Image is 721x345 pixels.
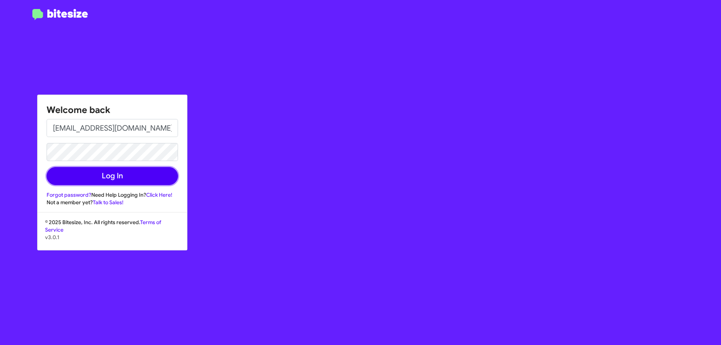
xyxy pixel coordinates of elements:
a: Click Here! [146,191,172,198]
div: © 2025 Bitesize, Inc. All rights reserved. [38,218,187,250]
a: Talk to Sales! [93,199,124,206]
div: Need Help Logging In? [47,191,178,199]
div: Not a member yet? [47,199,178,206]
h1: Welcome back [47,104,178,116]
button: Log In [47,167,178,185]
p: v3.0.1 [45,234,179,241]
a: Forgot password? [47,191,91,198]
input: Email address [47,119,178,137]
